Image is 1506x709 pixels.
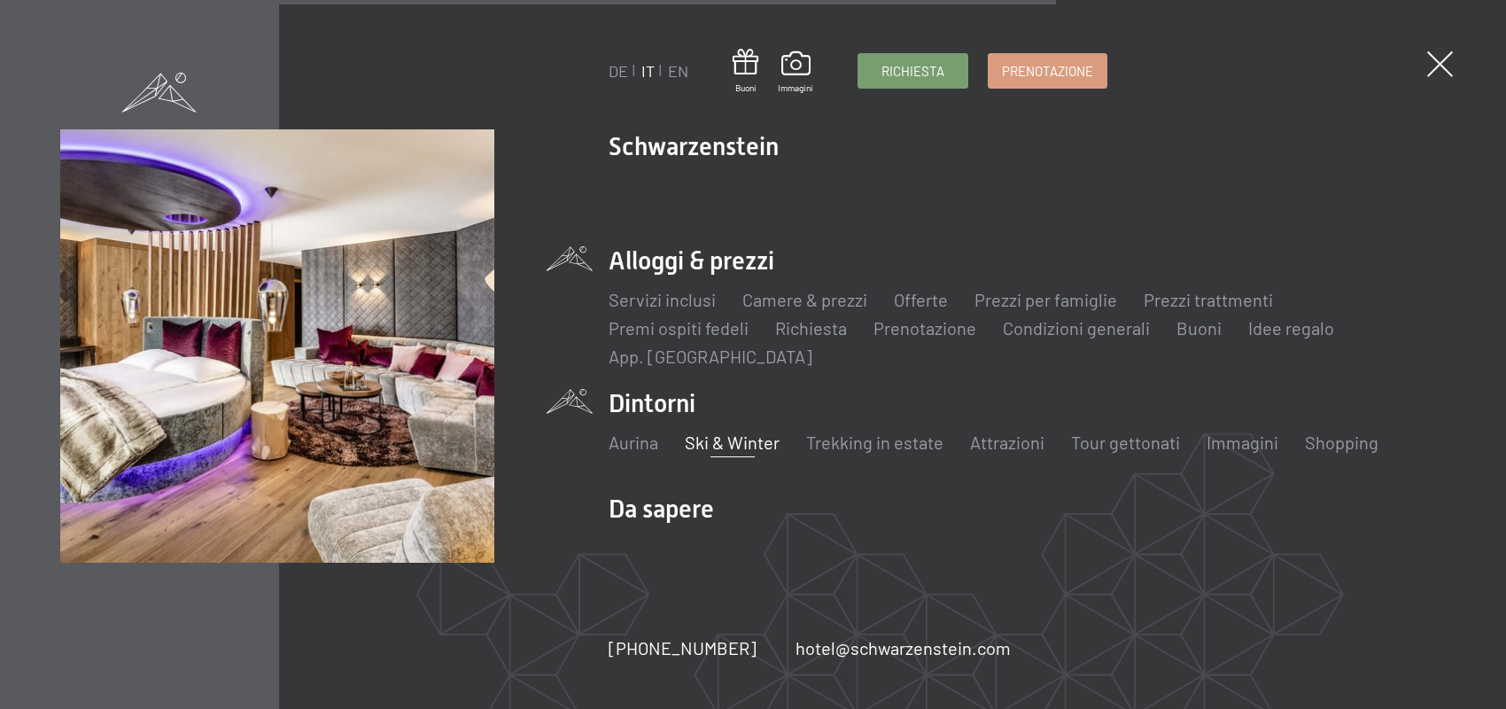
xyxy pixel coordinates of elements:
a: Camere & prezzi [742,289,867,310]
a: hotel@schwarzenstein.com [796,635,1011,660]
a: Servizi inclusi [609,289,716,310]
a: Trekking in estate [806,432,943,453]
a: Attrazioni [970,432,1044,453]
a: App. [GEOGRAPHIC_DATA] [609,346,812,367]
a: Premi ospiti fedeli [609,317,749,339]
a: Tour gettonati [1071,432,1180,453]
a: EN [668,61,688,81]
a: Buoni [733,49,758,94]
span: [PHONE_NUMBER] [609,637,757,658]
a: Idee regalo [1248,317,1334,339]
span: Prenotazione [1002,62,1093,81]
a: Offerte [894,289,948,310]
a: [PHONE_NUMBER] [609,635,757,660]
a: Condizioni generali [1003,317,1150,339]
a: Aurina [609,432,658,453]
span: Richiesta [881,62,944,81]
a: Shopping [1305,432,1378,453]
a: DE [609,61,628,81]
span: Buoni [733,82,758,94]
a: Immagini [778,51,813,94]
a: Immagini [1207,432,1278,453]
a: Prenotazione [873,317,976,339]
a: Ski & Winter [685,432,780,453]
a: Prezzi per famiglie [974,289,1117,310]
a: Richiesta [858,54,967,88]
a: IT [641,61,655,81]
span: Immagini [778,82,813,94]
a: Prenotazione [989,54,1106,88]
a: Prezzi trattmenti [1144,289,1273,310]
a: Richiesta [775,317,847,339]
a: Buoni [1176,317,1222,339]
